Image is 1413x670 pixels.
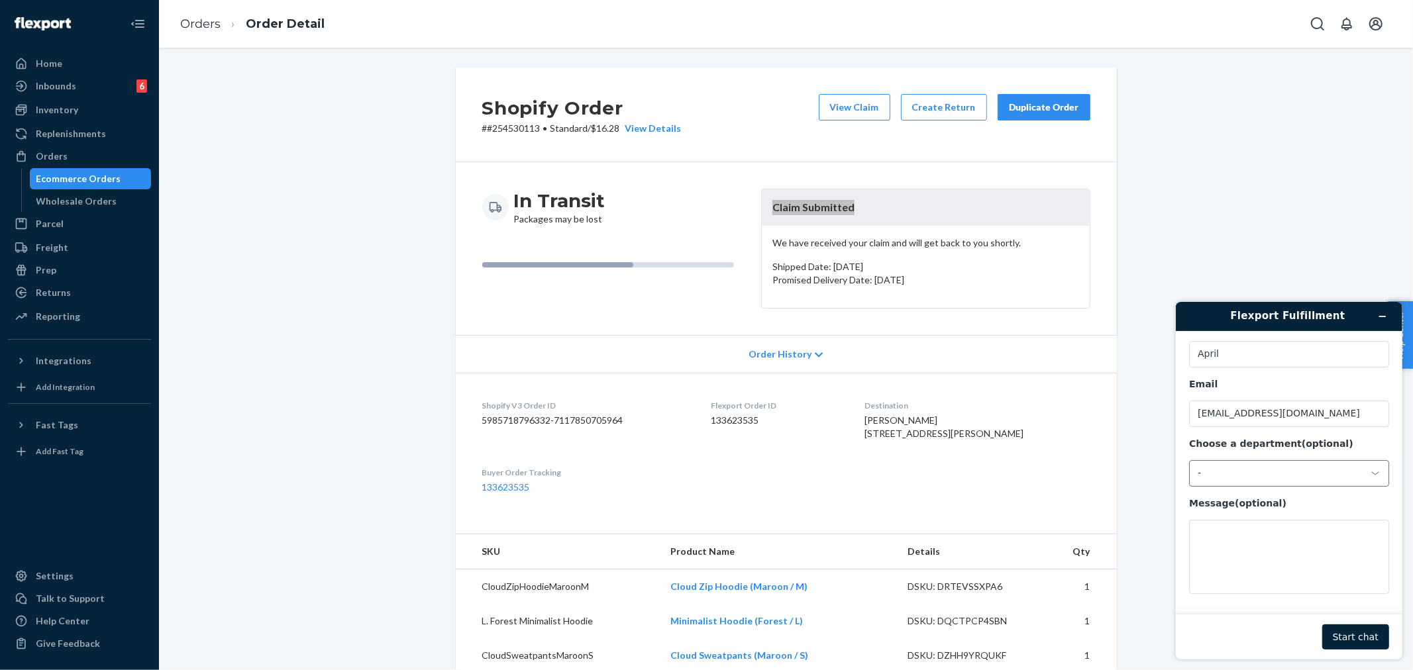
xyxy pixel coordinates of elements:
div: Talk to Support [36,592,105,605]
div: Prep [36,263,56,277]
span: • [543,122,548,134]
p: We have received your claim and will get back to you shortly. [772,236,1079,250]
p: Promised Delivery Date: [DATE] [772,273,1079,287]
th: SKU [456,534,660,569]
p: Shipped Date: [DATE] [772,260,1079,273]
a: Ecommerce Orders [30,168,152,189]
div: Inventory [36,103,78,117]
button: View Details [620,122,682,135]
a: Replenishments [8,123,151,144]
td: 1 [1043,569,1117,604]
span: Chat [29,9,56,21]
a: Wholesale Orders [30,191,152,212]
button: Duplicate Order [998,94,1090,120]
button: Close Navigation [125,11,151,37]
a: Order Detail [246,17,325,31]
button: Open notifications [1334,11,1360,37]
div: Settings [36,569,74,583]
div: DSKU: DQCTPCP4SBN [908,614,1032,628]
div: Parcel [36,217,64,230]
div: Returns [36,286,71,299]
a: Returns [8,282,151,303]
a: Freight [8,237,151,258]
header: Claim Submitted [762,189,1090,226]
div: Replenishments [36,127,106,140]
div: Give Feedback [36,637,100,650]
div: Packages may be lost [514,189,605,226]
button: Open Search Box [1304,11,1331,37]
a: Prep [8,260,151,281]
a: 133623535 [482,481,530,493]
button: Create Return [901,94,987,120]
a: Help Center [8,610,151,632]
a: Inbounds6 [8,75,151,97]
div: Fast Tags [36,418,78,432]
td: L. Forest Minimalist Hoodie [456,604,660,638]
th: Qty [1043,534,1117,569]
div: Wholesale Orders [36,195,117,208]
div: Freight [36,241,68,254]
div: Add Integration [36,381,95,393]
h2: Shopify Order [482,94,682,122]
span: Order History [749,348,811,361]
div: Home [36,57,62,70]
span: [PERSON_NAME] [STREET_ADDRESS][PERSON_NAME] [864,414,1023,439]
a: Reporting [8,306,151,327]
a: Add Integration [8,377,151,398]
dt: Flexport Order ID [711,400,843,411]
dd: 5985718796332-7117850705964 [482,414,690,427]
div: Integrations [36,354,91,367]
a: Home [8,53,151,74]
a: Orders [8,146,151,167]
dt: Destination [864,400,1090,411]
a: Cloud Zip Hoodie (Maroon / M) [670,581,808,592]
a: Minimalist Hoodie (Forest / L) [670,615,803,626]
button: View Claim [819,94,890,120]
button: Fast Tags [8,414,151,436]
button: Talk to Support [8,588,151,609]
dd: 133623535 [711,414,843,427]
button: Give Feedback [8,633,151,654]
div: Orders [36,150,68,163]
iframe: Find more information here [1165,291,1413,670]
button: Open account menu [1363,11,1389,37]
h3: In Transit [514,189,605,213]
a: Orders [180,17,221,31]
dt: Shopify V3 Order ID [482,400,690,411]
span: Standard [550,122,588,134]
td: CloudZipHoodieMaroonM [456,569,660,604]
div: Reporting [36,310,80,323]
a: Cloud Sweatpants (Maroon / S) [670,649,808,661]
div: 6 [136,79,147,93]
a: Settings [8,565,151,587]
div: Inbounds [36,79,76,93]
a: Inventory [8,99,151,120]
div: Ecommerce Orders [36,172,121,185]
p: # #254530113 / $16.28 [482,122,682,135]
td: 1 [1043,604,1117,638]
div: DSKU: DZHH9YRQUKF [908,649,1032,662]
div: Duplicate Order [1009,101,1079,114]
button: Integrations [8,350,151,371]
div: Help Center [36,614,89,628]
div: Add Fast Tag [36,446,83,457]
div: DSKU: DRTEVSSXPA6 [908,580,1032,593]
dt: Buyer Order Tracking [482,467,690,478]
ol: breadcrumbs [170,5,335,44]
th: Product Name [660,534,897,569]
th: Details [897,534,1043,569]
img: Flexport logo [15,17,71,30]
a: Add Fast Tag [8,441,151,462]
a: Parcel [8,213,151,234]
